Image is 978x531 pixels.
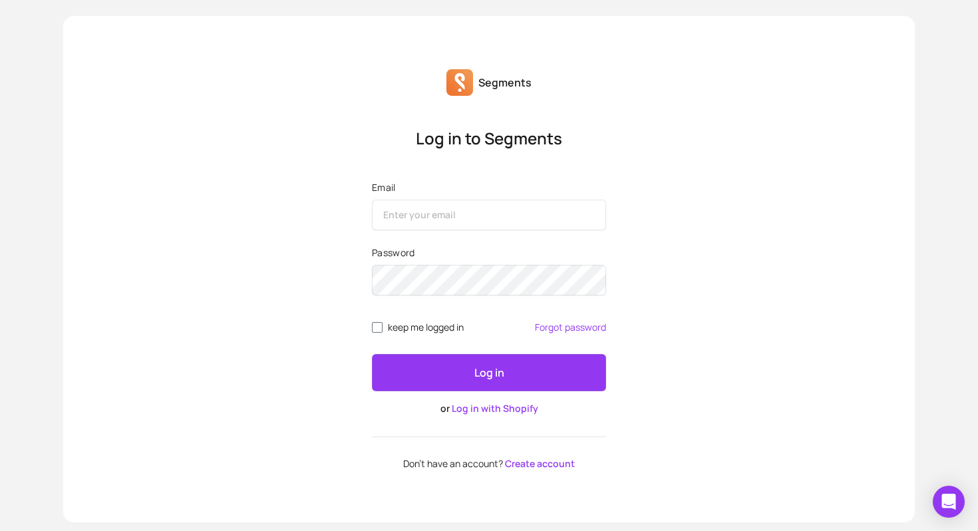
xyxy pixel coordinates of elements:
div: Open Intercom Messenger [933,486,965,518]
a: Create account [505,457,575,470]
span: keep me logged in [388,322,464,333]
input: Email [372,200,606,230]
label: Email [372,181,606,194]
p: Don't have an account? [372,458,606,469]
input: Password [372,265,606,295]
a: Log in with Shopify [452,402,538,415]
label: Password [372,246,606,260]
p: Log in [474,365,504,381]
input: remember me [372,322,383,333]
p: or [372,402,606,415]
p: Segments [478,75,532,90]
p: Log in to Segments [372,128,606,149]
a: Forgot password [535,322,606,333]
button: Log in [372,354,606,391]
